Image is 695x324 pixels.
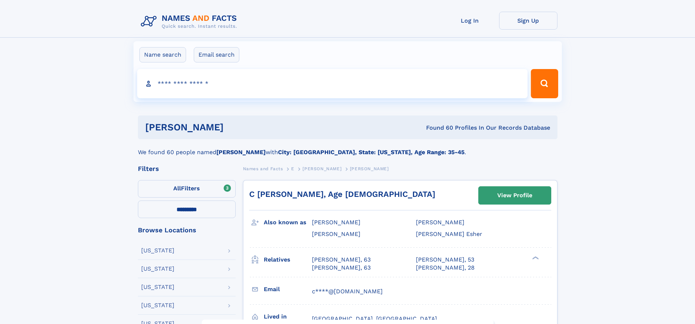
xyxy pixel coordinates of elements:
[264,254,312,266] h3: Relatives
[312,230,360,237] span: [PERSON_NAME]
[312,315,437,322] span: [GEOGRAPHIC_DATA], [GEOGRAPHIC_DATA]
[416,230,482,237] span: [PERSON_NAME] Esher
[291,164,294,173] a: E
[264,216,312,229] h3: Also known as
[302,166,341,171] span: [PERSON_NAME]
[141,266,174,272] div: [US_STATE]
[145,123,325,132] h1: [PERSON_NAME]
[302,164,341,173] a: [PERSON_NAME]
[278,149,464,156] b: City: [GEOGRAPHIC_DATA], State: [US_STATE], Age Range: 35-45
[138,227,236,233] div: Browse Locations
[141,248,174,254] div: [US_STATE]
[264,310,312,323] h3: Lived in
[173,185,181,192] span: All
[138,180,236,198] label: Filters
[497,187,532,204] div: View Profile
[499,12,557,30] a: Sign Up
[479,187,551,204] a: View Profile
[264,283,312,296] h3: Email
[312,219,360,226] span: [PERSON_NAME]
[141,284,174,290] div: [US_STATE]
[416,256,474,264] a: [PERSON_NAME], 53
[138,165,236,172] div: Filters
[138,12,243,31] img: Logo Names and Facts
[530,255,539,260] div: ❯
[416,219,464,226] span: [PERSON_NAME]
[139,47,186,62] label: Name search
[350,166,389,171] span: [PERSON_NAME]
[243,164,283,173] a: Names and Facts
[194,47,239,62] label: Email search
[137,69,528,98] input: search input
[141,302,174,308] div: [US_STATE]
[312,256,371,264] a: [PERSON_NAME], 63
[325,124,550,132] div: Found 60 Profiles In Our Records Database
[291,166,294,171] span: E
[312,264,371,272] a: [PERSON_NAME], 63
[216,149,266,156] b: [PERSON_NAME]
[416,264,475,272] a: [PERSON_NAME], 28
[138,139,557,157] div: We found 60 people named with .
[249,190,435,199] a: C [PERSON_NAME], Age [DEMOGRAPHIC_DATA]
[441,12,499,30] a: Log In
[531,69,558,98] button: Search Button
